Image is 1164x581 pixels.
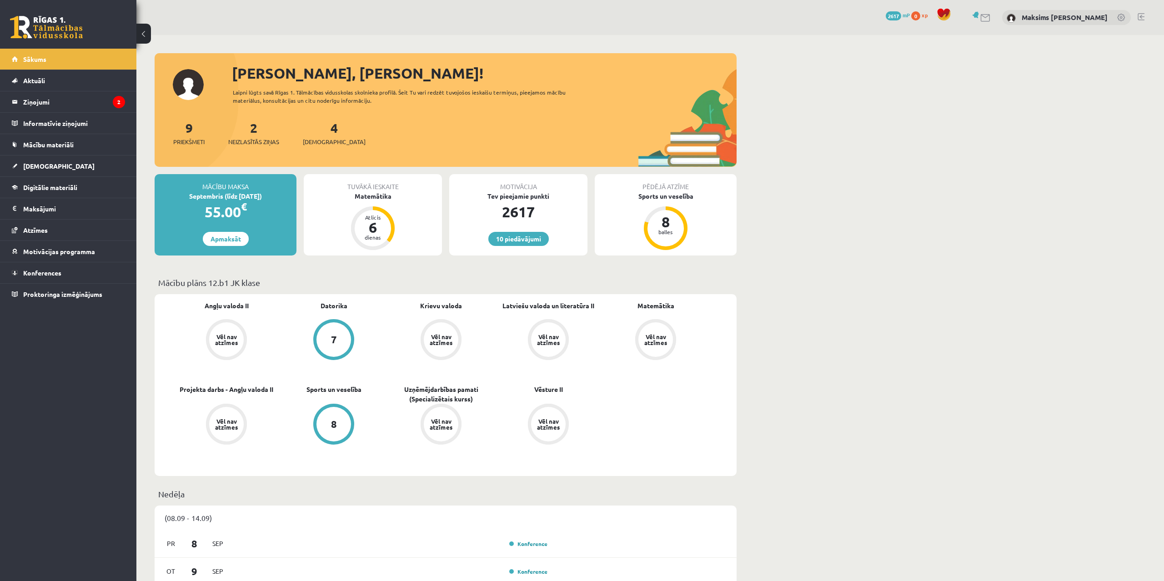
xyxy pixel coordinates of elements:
[1007,14,1016,23] img: Maksims Mihails Blizņuks
[173,404,280,446] a: Vēl nav atzīmes
[23,113,125,134] legend: Informatīvie ziņojumi
[161,536,181,551] span: Pr
[428,334,454,346] div: Vēl nav atzīmes
[155,174,296,191] div: Mācību maksa
[280,319,387,362] a: 7
[228,137,279,146] span: Neizlasītās ziņas
[331,335,337,345] div: 7
[449,174,587,191] div: Motivācija
[208,564,227,578] span: Sep
[886,11,901,20] span: 2617
[1022,13,1108,22] a: Maksims [PERSON_NAME]
[488,232,549,246] a: 10 piedāvājumi
[12,177,125,198] a: Digitālie materiāli
[23,162,95,170] span: [DEMOGRAPHIC_DATA]
[886,11,910,19] a: 2617 mP
[23,269,61,277] span: Konferences
[23,55,46,63] span: Sākums
[420,301,462,311] a: Krievu valoda
[23,198,125,219] legend: Maksājumi
[113,96,125,108] i: 2
[214,418,239,430] div: Vēl nav atzīmes
[536,418,561,430] div: Vēl nav atzīmes
[12,91,125,112] a: Ziņojumi2
[241,200,247,213] span: €
[12,262,125,283] a: Konferences
[449,201,587,223] div: 2617
[303,137,366,146] span: [DEMOGRAPHIC_DATA]
[228,120,279,146] a: 2Neizlasītās ziņas
[155,506,737,530] div: (08.09 - 14.09)
[173,319,280,362] a: Vēl nav atzīmes
[652,229,679,235] div: balles
[214,334,239,346] div: Vēl nav atzīmes
[306,385,361,394] a: Sports un veselība
[428,418,454,430] div: Vēl nav atzīmes
[12,198,125,219] a: Maksājumi
[602,319,709,362] a: Vēl nav atzīmes
[280,404,387,446] a: 8
[303,120,366,146] a: 4[DEMOGRAPHIC_DATA]
[359,220,386,235] div: 6
[23,183,77,191] span: Digitālie materiāli
[911,11,932,19] a: 0 xp
[387,404,495,446] a: Vēl nav atzīmes
[205,301,249,311] a: Angļu valoda II
[180,385,273,394] a: Projekta darbs - Angļu valoda II
[495,319,602,362] a: Vēl nav atzīmes
[23,247,95,255] span: Motivācijas programma
[12,220,125,240] a: Atzīmes
[637,301,674,311] a: Matemātika
[232,62,737,84] div: [PERSON_NAME], [PERSON_NAME]!
[903,11,910,19] span: mP
[233,88,582,105] div: Laipni lūgts savā Rīgas 1. Tālmācības vidusskolas skolnieka profilā. Šeit Tu vari redzēt tuvojošo...
[534,385,563,394] a: Vēsture II
[359,215,386,220] div: Atlicis
[23,226,48,234] span: Atzīmes
[595,191,737,201] div: Sports un veselība
[155,201,296,223] div: 55.00
[359,235,386,240] div: dienas
[12,113,125,134] a: Informatīvie ziņojumi
[652,215,679,229] div: 8
[155,191,296,201] div: Septembris (līdz [DATE])
[509,568,547,575] a: Konference
[158,488,733,500] p: Nedēļa
[12,241,125,262] a: Motivācijas programma
[643,334,668,346] div: Vēl nav atzīmes
[208,536,227,551] span: Sep
[12,70,125,91] a: Aktuāli
[23,140,74,149] span: Mācību materiāli
[10,16,83,39] a: Rīgas 1. Tālmācības vidusskola
[387,385,495,404] a: Uzņēmējdarbības pamati (Specializētais kurss)
[387,319,495,362] a: Vēl nav atzīmes
[304,174,442,191] div: Tuvākā ieskaite
[173,120,205,146] a: 9Priekšmeti
[161,564,181,578] span: Ot
[12,49,125,70] a: Sākums
[23,290,102,298] span: Proktoringa izmēģinājums
[23,76,45,85] span: Aktuāli
[23,91,125,112] legend: Ziņojumi
[12,155,125,176] a: [DEMOGRAPHIC_DATA]
[304,191,442,201] div: Matemātika
[12,284,125,305] a: Proktoringa izmēģinājums
[502,301,594,311] a: Latviešu valoda un literatūra II
[173,137,205,146] span: Priekšmeti
[181,536,209,551] span: 8
[911,11,920,20] span: 0
[595,174,737,191] div: Pēdējā atzīme
[509,540,547,547] a: Konference
[595,191,737,251] a: Sports un veselība 8 balles
[181,564,209,579] span: 9
[922,11,928,19] span: xp
[203,232,249,246] a: Apmaksāt
[12,134,125,155] a: Mācību materiāli
[331,419,337,429] div: 8
[158,276,733,289] p: Mācību plāns 12.b1 JK klase
[449,191,587,201] div: Tev pieejamie punkti
[495,404,602,446] a: Vēl nav atzīmes
[536,334,561,346] div: Vēl nav atzīmes
[321,301,347,311] a: Datorika
[304,191,442,251] a: Matemātika Atlicis 6 dienas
